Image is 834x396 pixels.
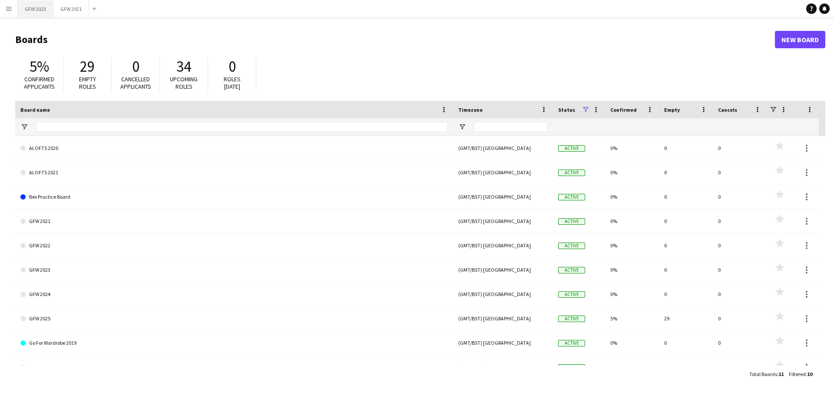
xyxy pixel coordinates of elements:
[79,75,96,90] span: Empty roles
[558,218,585,225] span: Active
[558,170,585,176] span: Active
[20,233,448,258] a: GFW 2022
[713,331,767,355] div: 0
[659,258,713,282] div: 0
[659,233,713,257] div: 0
[453,306,553,330] div: (GMT/BST) [GEOGRAPHIC_DATA]
[605,258,659,282] div: 0%
[176,57,191,76] span: 34
[558,291,585,298] span: Active
[453,160,553,184] div: (GMT/BST) [GEOGRAPHIC_DATA]
[453,185,553,209] div: (GMT/BST) [GEOGRAPHIC_DATA]
[605,306,659,330] div: 5%
[453,355,553,379] div: (GMT/BST) [GEOGRAPHIC_DATA]
[659,136,713,160] div: 0
[605,355,659,379] div: 0%
[170,75,198,90] span: Upcoming roles
[453,258,553,282] div: (GMT/BST) [GEOGRAPHIC_DATA]
[713,233,767,257] div: 0
[713,258,767,282] div: 0
[659,160,713,184] div: 0
[20,282,448,306] a: GFW 2024
[20,136,448,160] a: ALOFTS 2020
[749,371,777,377] span: Total Boards
[20,331,448,355] a: Go For Wardrobe 2019
[53,0,89,17] button: GFW 2021
[718,106,737,113] span: Cancels
[30,57,49,76] span: 5%
[80,57,95,76] span: 29
[659,185,713,209] div: 0
[605,160,659,184] div: 0%
[605,282,659,306] div: 0%
[20,106,50,113] span: Board name
[36,122,448,132] input: Board name Filter Input
[453,331,553,355] div: (GMT/BST) [GEOGRAPHIC_DATA]
[458,106,483,113] span: Timezone
[659,282,713,306] div: 0
[713,136,767,160] div: 0
[605,331,659,355] div: 0%
[20,258,448,282] a: GFW 2023
[15,33,775,46] h1: Boards
[558,316,585,322] span: Active
[713,306,767,330] div: 0
[20,306,448,331] a: GFW 2025
[20,185,448,209] a: Bex Practice Board
[20,123,28,131] button: Open Filter Menu
[713,209,767,233] div: 0
[605,209,659,233] div: 0%
[605,185,659,209] div: 0%
[558,243,585,249] span: Active
[224,75,241,90] span: Roles [DATE]
[807,371,812,377] span: 10
[605,233,659,257] div: 0%
[789,366,812,383] div: :
[228,57,236,76] span: 0
[659,355,713,379] div: 0
[775,31,825,48] a: New Board
[659,306,713,330] div: 29
[453,136,553,160] div: (GMT/BST) [GEOGRAPHIC_DATA]
[474,122,548,132] input: Timezone Filter Input
[18,0,53,17] button: GFW 2025
[458,123,466,131] button: Open Filter Menu
[24,75,55,90] span: Confirmed applicants
[659,209,713,233] div: 0
[558,145,585,152] span: Active
[558,106,575,113] span: Status
[558,364,585,371] span: Active
[453,282,553,306] div: (GMT/BST) [GEOGRAPHIC_DATA]
[558,194,585,200] span: Active
[132,57,139,76] span: 0
[713,160,767,184] div: 0
[778,371,784,377] span: 11
[453,209,553,233] div: (GMT/BST) [GEOGRAPHIC_DATA]
[789,371,806,377] span: Filtered
[610,106,637,113] span: Confirmed
[605,136,659,160] div: 0%
[659,331,713,355] div: 0
[713,185,767,209] div: 0
[664,106,680,113] span: Empty
[20,355,448,379] a: Go For Wardrobe 2020
[453,233,553,257] div: (GMT/BST) [GEOGRAPHIC_DATA]
[558,340,585,346] span: Active
[558,267,585,273] span: Active
[120,75,151,90] span: Cancelled applicants
[713,355,767,379] div: 0
[713,282,767,306] div: 0
[20,160,448,185] a: ALOFTS 2021
[749,366,784,383] div: :
[20,209,448,233] a: GFW 2021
